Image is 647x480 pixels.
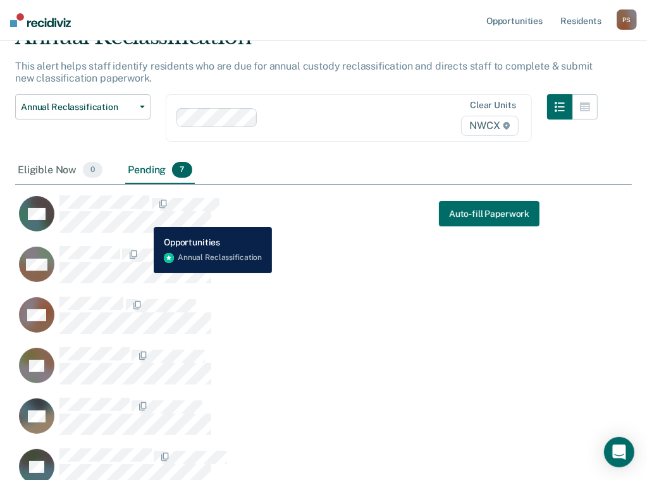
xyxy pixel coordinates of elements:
[15,397,555,448] div: CaseloadOpportunityCell-00414998
[21,102,135,113] span: Annual Reclassification
[617,9,637,30] button: PS
[10,13,71,27] img: Recidiviz
[15,60,593,84] p: This alert helps staff identify residents who are due for annual custody reclassification and dir...
[15,24,598,60] div: Annual Reclassification
[617,9,637,30] div: P S
[15,347,555,397] div: CaseloadOpportunityCell-00388294
[83,162,102,178] span: 0
[125,157,194,185] div: Pending7
[172,162,192,178] span: 7
[15,94,151,120] button: Annual Reclassification
[15,296,555,347] div: CaseloadOpportunityCell-00487619
[470,100,516,111] div: Clear units
[439,202,539,227] a: Navigate to form link
[15,245,555,296] div: CaseloadOpportunityCell-00400452
[15,157,105,185] div: Eligible Now0
[439,202,539,227] button: Auto-fill Paperwork
[461,116,518,136] span: NWCX
[15,195,555,245] div: CaseloadOpportunityCell-00278151
[604,437,634,467] div: Open Intercom Messenger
